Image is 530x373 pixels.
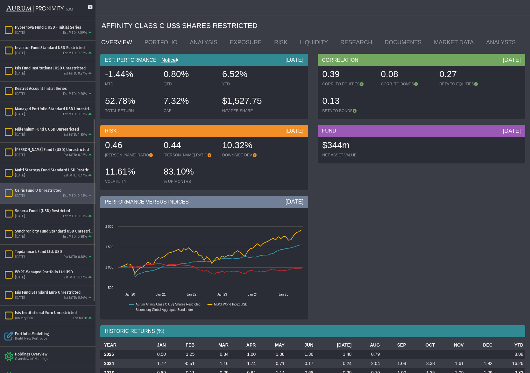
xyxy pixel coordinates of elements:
[322,69,340,79] span: 0.39
[168,359,196,368] td: -0.51
[164,69,189,79] span: 0.80%
[279,293,288,296] text: Jan-25
[380,36,429,49] a: DOCUMENTS
[258,350,286,359] td: 1.08
[222,95,274,108] div: $1,527.75
[108,286,113,290] text: 500
[185,36,225,49] a: ANALYSIS
[105,69,133,79] span: -1.44%
[381,82,433,87] div: CORR. TO BONDS
[164,166,216,179] div: 83.10%
[408,341,437,350] th: OCT
[15,249,93,254] div: Topdanmark Fund Ltd. USD
[15,106,93,111] div: Managed Portfolio Standard USD Unrestricted
[164,108,216,113] div: CAR
[222,139,274,153] div: 10.32%
[15,147,93,152] div: [PERSON_NAME] Fund I (USD) Unrestricted
[15,234,25,239] div: [DATE]
[225,36,269,49] a: EXPOSURE
[105,166,157,179] div: 11.61%
[269,36,295,49] a: RISK
[382,341,408,350] th: SEP
[15,352,93,357] div: Holdings Overview
[322,95,375,108] div: 0.13
[494,341,525,350] th: YTD
[100,325,525,337] div: HISTORIC RETURNS (%)
[164,139,216,153] div: 0.44
[15,357,93,362] div: Overview of Holdings
[315,350,353,359] td: 1.48
[222,153,274,158] div: DOWNSIDE DEV.
[503,56,521,64] div: [DATE]
[136,308,194,312] text: Bloomberg Global Aggregate Bond Index
[63,153,87,158] div: Est MTD: 0.32%
[222,82,274,87] div: YTD
[230,350,258,359] td: 1.00
[286,56,304,64] div: [DATE]
[381,68,433,82] div: 0.08
[318,54,526,66] div: CORRELATION
[15,127,93,132] div: Millennium Fund C USD Unrestricted
[105,266,113,269] text: 1 000
[157,57,178,64] div: Notice
[96,36,140,49] a: OVERVIEW
[248,293,258,296] text: Jan-24
[15,45,93,50] div: Investor Fund Standard USD Restricted
[64,173,87,178] div: Est MTD: 0.17%
[15,229,93,234] div: Synchronicity Fund Standard USD Unrestricted
[315,341,353,350] th: [DATE]
[15,336,93,341] div: Build New Portfolios
[494,359,525,368] td: 16.26
[168,341,196,350] th: FEB
[156,293,166,296] text: Jan-21
[15,51,25,56] div: [DATE]
[63,31,87,35] div: Est MTD: 7.59%
[15,316,35,321] div: January 0001
[105,95,157,108] div: 52.78%
[15,269,93,275] div: WYPF Managed Portfolio Ltd USD
[100,341,142,350] th: YEAR
[481,36,523,49] a: ANALYSTS
[15,255,25,260] div: [DATE]
[142,350,168,359] td: 0.50
[142,359,168,368] td: 1.72
[64,275,87,280] div: Est MTD: 0.17%
[196,341,230,350] th: MAR
[63,71,87,76] div: Est MTD: 0.37%
[258,359,286,368] td: 0.71
[15,153,25,158] div: [DATE]
[354,341,382,350] th: AUG
[286,350,315,359] td: 1.36
[214,303,247,306] text: MSCI World Index USD
[15,168,93,173] div: Multi Strategy Fund Standard USD Restricted
[408,359,437,368] td: 3.38
[63,51,87,56] div: Est MTD: 0.82%
[102,16,525,36] div: AFFINITY CLASS C US$ SHARES RESTRICTED
[63,214,87,219] div: Est MTD: 0.63%
[164,153,216,158] div: [PERSON_NAME] RATIO
[105,82,157,87] div: MTD
[336,36,380,49] a: RESEARCH
[295,36,336,49] a: LIQUIDITY
[286,359,315,368] td: 0.17
[15,296,25,300] div: [DATE]
[63,133,87,137] div: Est MTD: 1.35%
[354,359,382,368] td: 2.04
[66,7,73,12] div: 5.0.1
[15,188,93,193] div: Osiris Fund U Unrestricted
[440,68,492,82] div: 0.27
[354,350,382,359] td: 0.79
[318,125,526,137] div: FUND
[437,341,465,350] th: NOV
[105,245,113,249] text: 1 500
[429,36,481,49] a: MARKET DATA
[100,125,308,137] div: RISK
[105,108,157,113] div: TOTAL RETURN
[15,208,93,213] div: Seneca Fund I (USD) Restricted
[168,350,196,359] td: 1.25
[15,92,25,97] div: [DATE]
[217,293,227,296] text: Jan-23
[440,82,492,87] div: BETA TO EQUITIES
[15,71,25,76] div: [DATE]
[230,359,258,368] td: 1.74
